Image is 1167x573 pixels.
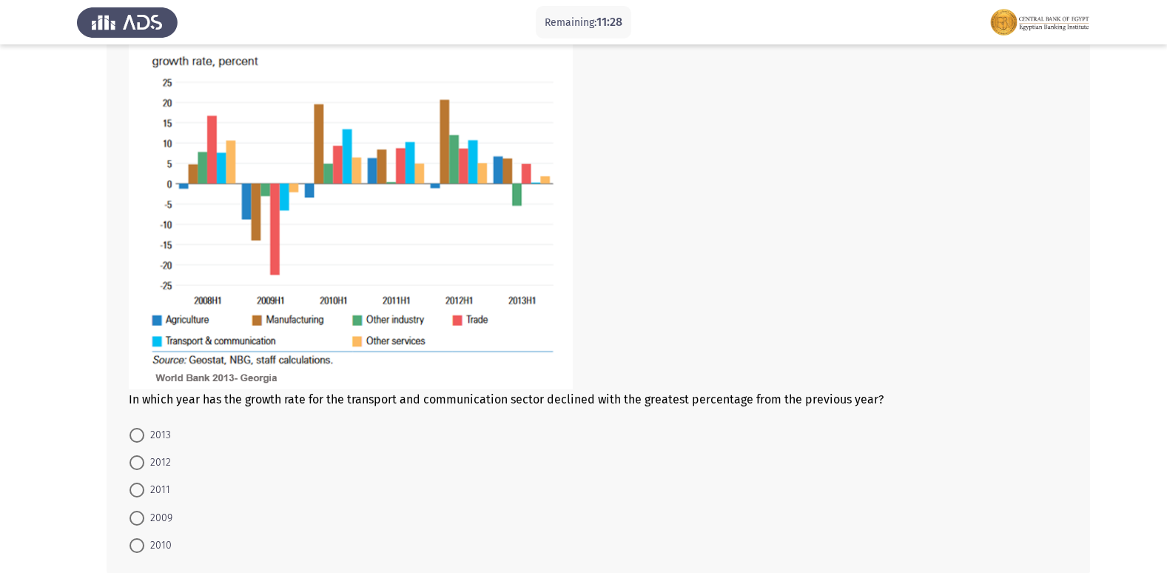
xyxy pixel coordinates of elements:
span: 11:28 [596,15,622,29]
p: Remaining: [545,13,622,32]
span: 2010 [144,537,172,554]
span: 2011 [144,481,170,499]
img: Assessment logo of EBI Analytical Thinking FOCUS Assessment EN [989,1,1090,43]
span: 2013 [144,426,171,444]
span: 2012 [144,454,171,472]
img: Assess Talent Management logo [77,1,178,43]
span: 2009 [144,509,172,527]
